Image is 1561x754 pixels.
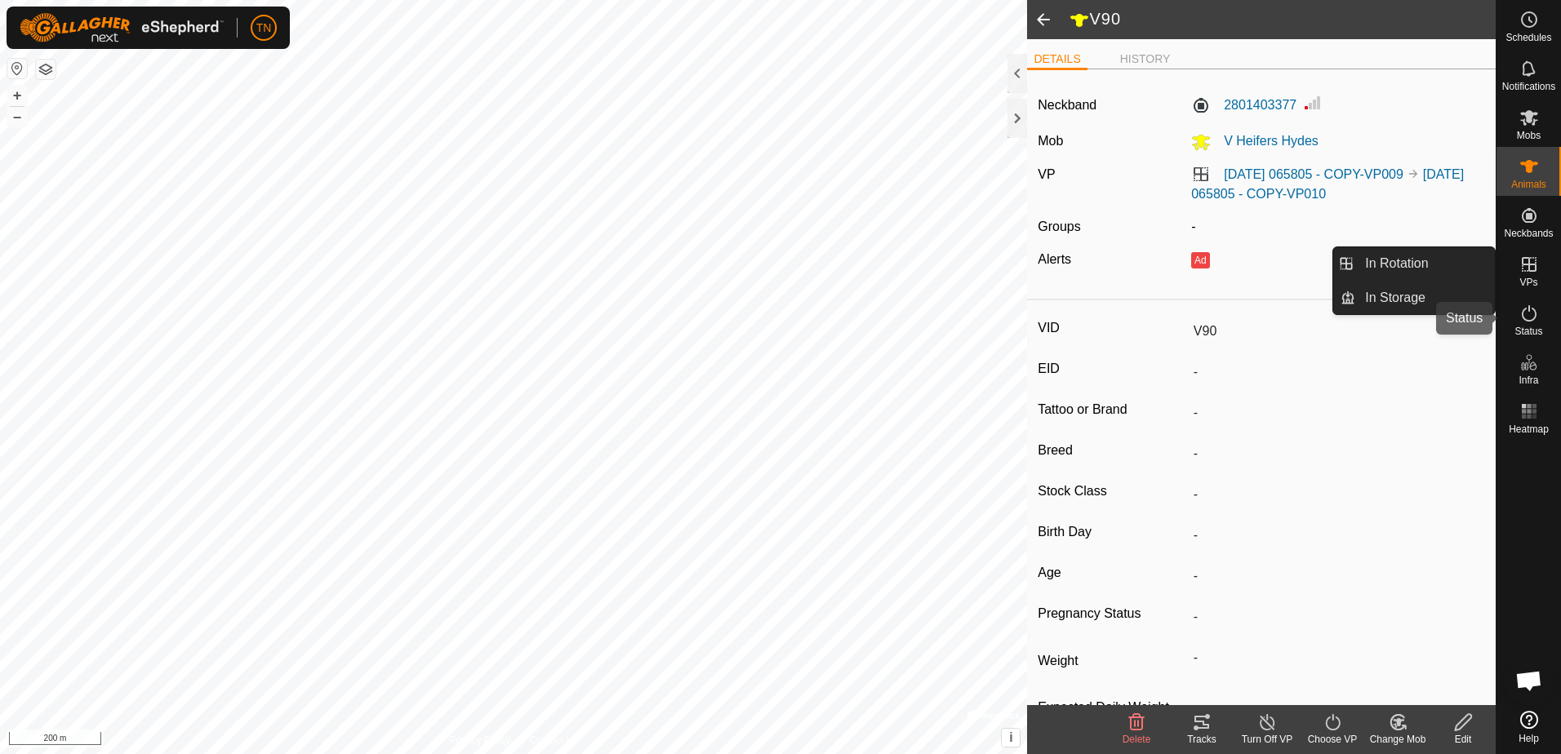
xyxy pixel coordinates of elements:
[1009,730,1012,744] span: i
[1211,134,1319,148] span: V Heifers Hydes
[1191,252,1209,268] button: Ad
[449,733,510,747] a: Privacy Policy
[1355,282,1495,314] a: In Storage
[1038,134,1063,148] label: Mob
[20,13,224,42] img: Gallagher Logo
[1070,9,1496,30] h2: V90
[1114,51,1177,68] li: HISTORY
[1038,603,1187,624] label: Pregnancy Status
[1038,698,1187,737] label: Expected Daily Weight Gain
[1303,93,1323,113] img: Signal strength
[530,733,578,747] a: Contact Us
[1038,317,1187,339] label: VID
[1519,734,1539,743] span: Help
[256,20,272,37] span: TN
[1038,481,1187,502] label: Stock Class
[1038,358,1187,379] label: EID
[1191,167,1464,201] a: [DATE] 065805 - COPY-VP010
[1038,167,1055,181] label: VP
[1038,521,1187,543] label: Birth Day
[1002,729,1020,747] button: i
[1333,282,1495,314] li: In Storage
[1407,167,1420,180] img: to
[1519,375,1538,385] span: Infra
[1505,656,1554,705] div: Open chat
[1517,131,1541,140] span: Mobs
[1502,82,1555,91] span: Notifications
[1027,51,1087,70] li: DETAILS
[7,86,27,105] button: +
[1505,33,1551,42] span: Schedules
[1333,247,1495,280] li: In Rotation
[1504,228,1553,238] span: Neckbands
[1038,252,1071,266] label: Alerts
[1169,732,1234,747] div: Tracks
[1224,167,1403,181] a: [DATE] 065805 - COPY-VP009
[7,59,27,78] button: Reset Map
[1497,704,1561,750] a: Help
[1038,95,1096,115] label: Neckband
[1365,288,1425,308] span: In Storage
[1509,424,1549,434] span: Heatmap
[1038,399,1187,420] label: Tattoo or Brand
[7,107,27,126] button: –
[1430,732,1496,747] div: Edit
[1038,220,1080,233] label: Groups
[1185,217,1492,237] div: -
[1365,254,1428,273] span: In Rotation
[1365,732,1430,747] div: Change Mob
[1191,95,1296,115] label: 2801403377
[1038,562,1187,583] label: Age
[36,60,56,79] button: Map Layers
[1300,732,1365,747] div: Choose VP
[1514,326,1542,336] span: Status
[1234,732,1300,747] div: Turn Off VP
[1038,440,1187,461] label: Breed
[1511,180,1546,189] span: Animals
[1123,734,1151,745] span: Delete
[1355,247,1495,280] a: In Rotation
[1519,277,1537,287] span: VPs
[1038,644,1187,678] label: Weight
